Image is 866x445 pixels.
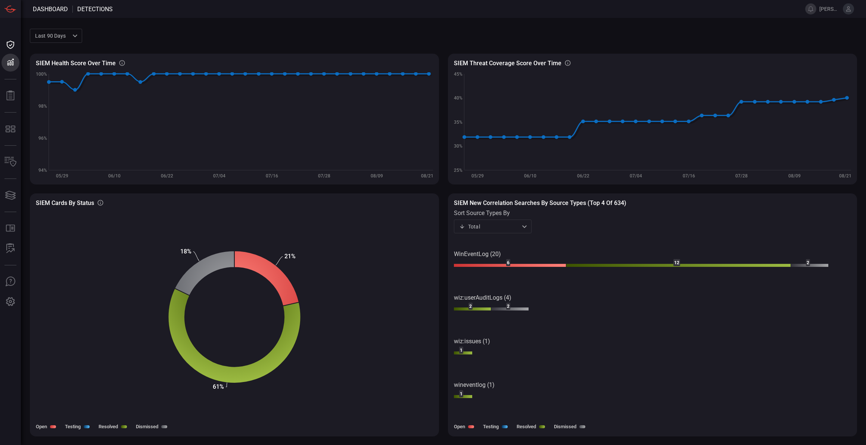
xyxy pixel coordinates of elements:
label: Resolved [517,424,536,429]
button: Dashboard [1,36,19,54]
text: 05/29 [56,173,68,179]
button: Preferences [1,293,19,311]
text: wineventlog (1) [454,381,495,388]
text: 98% [38,104,47,109]
text: 06/22 [577,173,589,179]
text: 100% [36,72,47,77]
text: 07/16 [683,173,695,179]
label: Testing [483,424,499,429]
text: 61% [213,383,224,390]
text: WinEventLog (20) [454,250,501,258]
text: 06/22 [161,173,173,179]
span: Detections [77,6,113,13]
text: 08/09 [788,173,801,179]
text: 2 [469,304,472,309]
h3: SIEM Cards By Status [36,199,94,206]
text: 1 [460,348,462,353]
text: 07/28 [735,173,748,179]
text: 35% [454,120,462,125]
text: 07/16 [266,173,278,179]
button: ALERT ANALYSIS [1,240,19,258]
text: 2 [807,260,809,265]
label: Dismissed [554,424,576,429]
text: 07/04 [630,173,642,179]
text: 07/28 [318,173,330,179]
p: Last 90 days [35,32,70,40]
h3: SIEM Health Score Over Time [36,60,116,67]
button: Cards [1,186,19,204]
h3: SIEM Threat coverage score over time [454,60,561,67]
text: 06/10 [108,173,121,179]
text: 45% [454,72,462,77]
h3: SIEM New correlation searches by source types (Top 4 of 634) [454,199,851,206]
div: Total [459,223,520,230]
label: sort source types by [454,209,532,217]
label: Resolved [99,424,118,429]
button: Inventory [1,153,19,171]
text: 94% [38,168,47,173]
button: Detections [1,54,19,72]
label: Testing [65,424,81,429]
text: 12 [674,260,679,265]
text: 08/21 [421,173,433,179]
text: 25% [454,168,462,173]
label: Open [36,424,47,429]
span: Dashboard [33,6,68,13]
button: MITRE - Detection Posture [1,120,19,138]
text: 40% [454,95,462,101]
text: 1 [460,391,462,397]
button: Ask Us A Question [1,273,19,291]
text: 2 [507,304,510,309]
text: wiz:issues (1) [454,338,490,345]
text: 05/29 [471,173,484,179]
text: 08/09 [371,173,383,179]
text: 6 [507,260,510,265]
text: 18% [180,248,191,255]
span: [PERSON_NAME][EMAIL_ADDRESS][PERSON_NAME][DOMAIN_NAME] [819,6,840,12]
text: 30% [454,143,462,149]
label: Open [454,424,465,429]
button: Reports [1,87,19,105]
label: Dismissed [136,424,158,429]
text: 08/21 [839,173,851,179]
text: 06/10 [524,173,536,179]
text: wiz:userAuditLogs (4) [454,294,511,301]
text: 07/04 [213,173,225,179]
text: 96% [38,136,47,141]
text: 21% [284,253,296,260]
button: Rule Catalog [1,220,19,237]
